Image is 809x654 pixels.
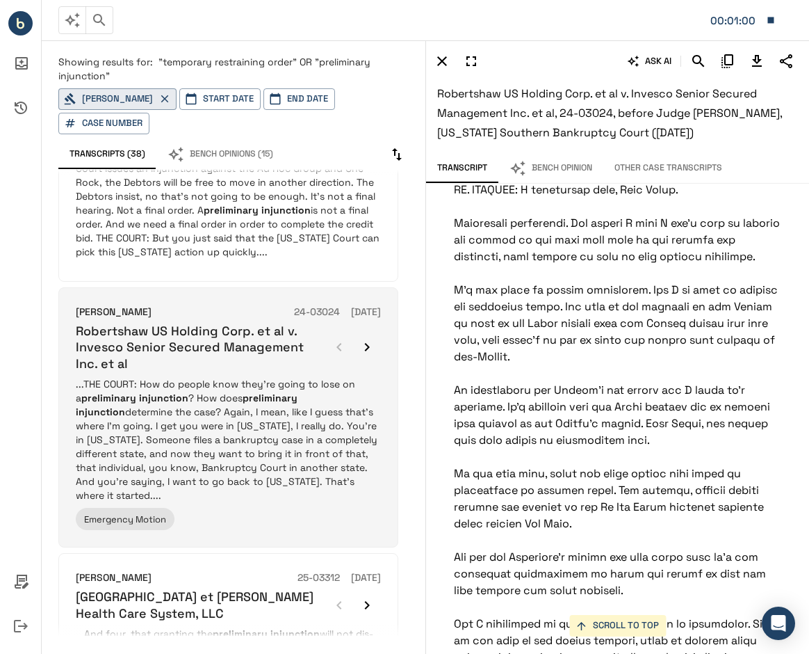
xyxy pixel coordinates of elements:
button: Matter: 48557/2 [703,6,783,35]
button: ASK AI [625,49,675,73]
h6: 24-03024 [294,305,340,320]
h6: [DATE] [351,571,381,586]
h6: [GEOGRAPHIC_DATA] et [PERSON_NAME] Health Care System, LLC [76,589,325,621]
button: Transcripts (38) [58,140,156,169]
h6: [DATE] [351,305,381,320]
button: SCROLL TO TOP [569,615,666,637]
em: preliminary injunction [76,392,297,418]
button: Transcript [426,154,498,183]
p: ...THE COURT: How do people know they're going to lose on a ? How does determine the case? Again,... [76,377,381,502]
span: "temporary restraining order" OR "preliminary injunction" [58,56,370,82]
button: Case Number [58,113,149,134]
div: Matter: 48557/2 [710,12,759,30]
em: preliminary injunction [213,628,320,640]
button: End Date [263,88,335,110]
h6: [PERSON_NAME] [76,571,152,586]
button: Share Transcript [774,49,798,73]
span: Showing results for: [58,56,153,68]
em: preliminary injunction [81,392,188,404]
button: Start Date [179,88,261,110]
p: ...We argued in our motion that the [US_STATE] Court can reschedule the hearing quickly. And if t... [76,134,381,259]
h6: 25-03312 [297,571,340,586]
em: preliminary injunction [204,204,311,216]
h6: [PERSON_NAME] [76,305,152,320]
h6: Robertshaw US Holding Corp. et al v. Invesco Senior Secured Management Inc. et al [76,323,325,372]
button: Bench Opinions (15) [156,140,284,169]
button: Download Transcript [745,49,769,73]
button: Search [687,49,710,73]
button: Other Case Transcripts [603,154,733,183]
button: Bench Opinion [498,154,603,183]
div: Open Intercom Messenger [762,607,795,640]
button: [PERSON_NAME] [58,88,177,110]
span: Emergency Motion [84,513,166,525]
button: Copy Citation [716,49,739,73]
span: Robertshaw US Holding Corp. et al v. Invesco Senior Secured Management Inc. et al, 24-03024, befo... [437,86,782,140]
